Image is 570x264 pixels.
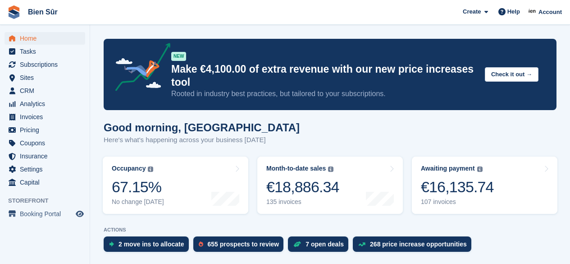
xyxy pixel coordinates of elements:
img: icon-info-grey-7440780725fd019a000dd9b08b2336e03edf1995a4989e88bcd33f0948082b44.svg [148,167,153,172]
span: Help [507,7,520,16]
img: icon-info-grey-7440780725fd019a000dd9b08b2336e03edf1995a4989e88bcd33f0948082b44.svg [477,167,483,172]
div: 67.15% [112,178,164,196]
a: menu [5,45,85,58]
p: Make €4,100.00 of extra revenue with our new price increases tool [171,63,478,89]
a: menu [5,32,85,45]
span: Invoices [20,111,74,123]
span: Analytics [20,97,74,110]
a: menu [5,208,85,220]
div: 7 open deals [306,241,344,248]
img: move_ins_to_allocate_icon-fdf77a2bb77ea45bf5b3d319d69a93e2d87916cf1d5bf7949dd705db3b84f3ca.svg [109,241,114,247]
a: Preview store [74,208,85,219]
img: deal-1b604bf984904fb50ccaf53a9ad4b4a5d6e5aea283cecdc64d6e3604feb123c2.svg [293,241,301,247]
div: 135 invoices [266,198,339,206]
a: 655 prospects to review [193,236,288,256]
span: Tasks [20,45,74,58]
span: CRM [20,84,74,97]
div: 655 prospects to review [208,241,279,248]
div: €18,886.34 [266,178,339,196]
p: Here's what's happening across your business [DATE] [104,135,300,145]
a: Occupancy 67.15% No change [DATE] [103,157,248,214]
a: 2 move ins to allocate [104,236,193,256]
div: 268 price increase opportunities [370,241,467,248]
div: No change [DATE] [112,198,164,206]
a: 7 open deals [288,236,353,256]
div: 2 move ins to allocate [119,241,184,248]
span: Booking Portal [20,208,74,220]
span: Settings [20,163,74,176]
span: Sites [20,71,74,84]
a: menu [5,58,85,71]
div: Occupancy [112,165,146,172]
a: menu [5,137,85,149]
span: Pricing [20,124,74,136]
img: icon-info-grey-7440780725fd019a000dd9b08b2336e03edf1995a4989e88bcd33f0948082b44.svg [328,167,333,172]
div: Month-to-date sales [266,165,326,172]
a: menu [5,84,85,97]
div: Awaiting payment [421,165,475,172]
a: menu [5,71,85,84]
a: 268 price increase opportunities [353,236,476,256]
img: price_increase_opportunities-93ffe204e8149a01c8c9dc8f82e8f89637d9d84a8eef4429ea346261dce0b2c0.svg [358,242,365,246]
a: Awaiting payment €16,135.74 107 invoices [412,157,557,214]
span: Insurance [20,150,74,162]
a: Bien Sûr [24,5,61,19]
a: menu [5,150,85,162]
img: Asmaa Habri [528,7,537,16]
div: €16,135.74 [421,178,494,196]
a: menu [5,124,85,136]
img: price-adjustments-announcement-icon-8257ccfd72463d97f412b2fc003d46551f7dbcb40ab6d574587a9cd5c0d94... [108,43,171,94]
span: Coupons [20,137,74,149]
span: Storefront [8,196,90,205]
a: menu [5,176,85,189]
a: Month-to-date sales €18,886.34 135 invoices [257,157,403,214]
button: Check it out → [485,67,538,82]
a: menu [5,111,85,123]
p: ACTIONS [104,227,556,233]
h1: Good morning, [GEOGRAPHIC_DATA] [104,121,300,134]
span: Create [463,7,481,16]
span: Account [538,8,562,17]
img: prospect-51fa495bee0391a8d652442698ab0144808aea92771e9ea1ae160a38d050c398.svg [199,241,203,247]
span: Capital [20,176,74,189]
span: Home [20,32,74,45]
img: stora-icon-8386f47178a22dfd0bd8f6a31ec36ba5ce8667c1dd55bd0f319d3a0aa187defe.svg [7,5,21,19]
a: menu [5,97,85,110]
a: menu [5,163,85,176]
span: Subscriptions [20,58,74,71]
div: NEW [171,52,186,61]
div: 107 invoices [421,198,494,206]
p: Rooted in industry best practices, but tailored to your subscriptions. [171,89,478,99]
